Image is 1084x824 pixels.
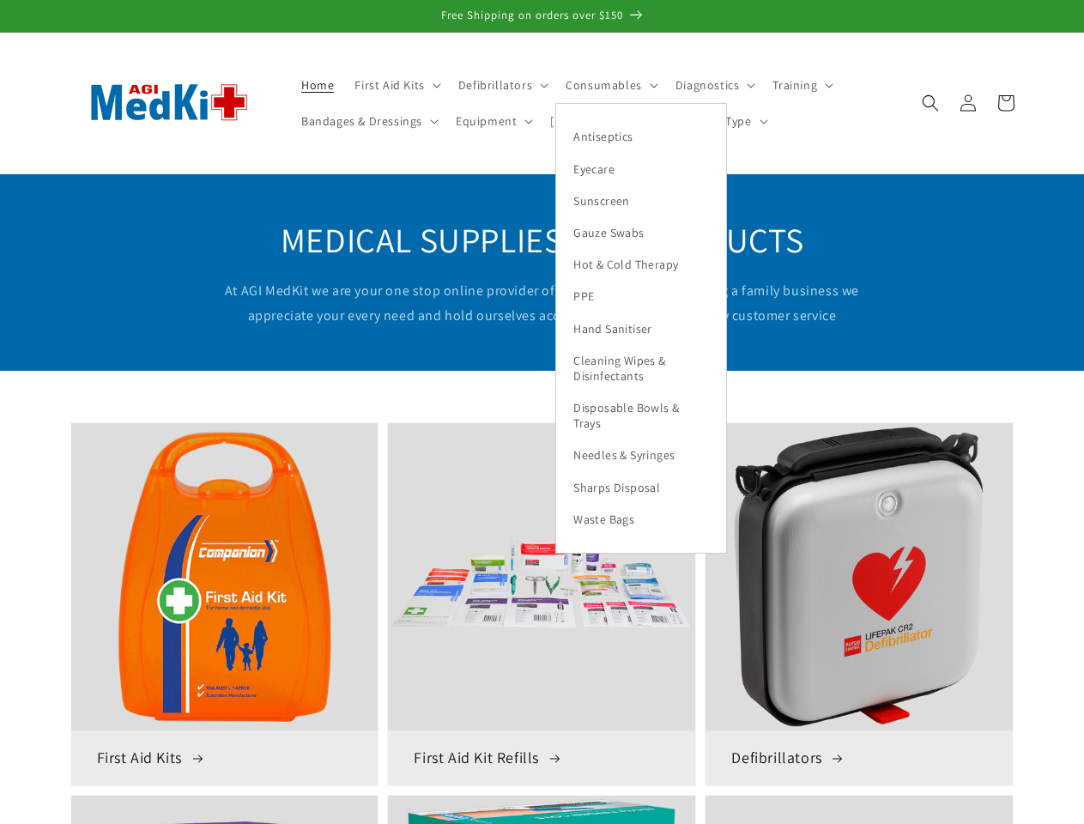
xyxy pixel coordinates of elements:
[566,77,642,93] span: Consumables
[448,67,555,103] summary: Defibrillators
[705,422,1014,785] a: Defibrillators Defibrillators
[556,344,726,391] a: Cleaning Wipes & Disinfectants
[208,279,877,329] p: At AGI MedKit we are your one stop online provider of health care products, being a family busine...
[97,748,353,767] h3: First Aid Kits
[445,103,540,139] summary: Equipment
[556,281,726,312] a: PPE
[556,185,726,216] a: Sunscreen
[556,216,726,248] a: Gauze Swabs
[291,103,445,139] summary: Bandages & Dressings
[556,312,726,344] a: Hand Sanitiser
[555,67,665,103] summary: Consumables
[387,422,696,785] a: First Aid Kit Refills First Aid Kit Refills
[17,9,1067,23] p: Free Shipping on orders over $150
[70,56,268,149] img: AGI MedKit
[414,748,669,767] h3: First Aid Kit Refills
[556,153,726,185] a: Eyecare
[706,423,1013,730] img: Defibrillators
[675,77,740,93] span: Diagnostics
[540,103,664,139] summary: [MEDICAL_DATA]
[344,67,447,103] summary: First Aid Kits
[556,121,726,153] a: Antiseptics
[556,392,726,439] a: Disposable Bowls & Trays
[556,503,726,535] a: Waste Bags
[772,77,817,93] span: Training
[70,422,379,785] a: First Aid Kits First Aid Kits
[354,77,424,93] span: First Aid Kits
[556,439,726,471] a: Needles & Syringes
[731,748,987,767] h3: Defibrillators
[456,113,517,129] span: Equipment
[458,77,532,93] span: Defibrillators
[71,423,378,730] img: First Aid Kits
[556,249,726,281] a: Hot & Cold Therapy
[550,113,641,129] span: [MEDICAL_DATA]
[556,471,726,503] a: Sharps Disposal
[665,67,763,103] summary: Diagnostics
[301,77,334,93] span: Home
[301,113,422,129] span: Bandages & Dressings
[291,67,344,103] a: Home
[388,423,695,730] img: First Aid Kit Refills
[762,67,840,103] summary: Training
[208,217,877,262] h2: MEDICAL SUPPLIES AND PRODUCTS
[911,84,949,122] summary: Search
